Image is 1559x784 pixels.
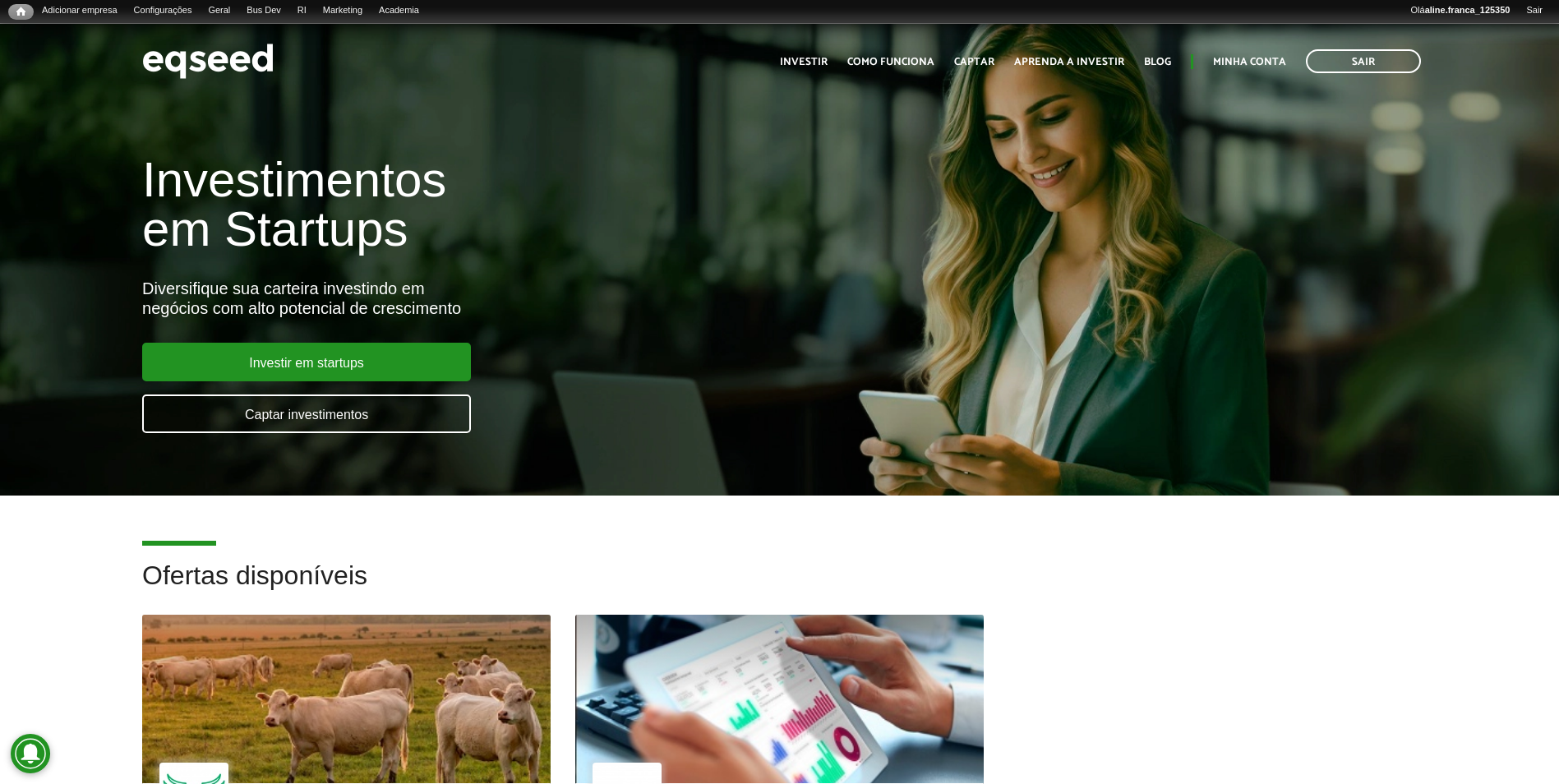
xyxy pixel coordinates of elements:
a: Oláaline.franca_125350 [1403,4,1519,17]
a: Início [8,4,34,20]
a: Geral [200,4,238,17]
a: Minha conta [1213,57,1286,67]
a: Marketing [315,4,371,17]
a: Configurações [126,4,201,17]
a: Captar investimentos [142,394,471,433]
a: Investir [780,57,828,67]
a: Como funciona [847,57,934,67]
a: Blog [1144,57,1171,67]
img: EqSeed [142,39,274,83]
a: Academia [371,4,427,17]
a: Sair [1518,4,1551,17]
a: Investir em startups [142,343,471,381]
a: Adicionar empresa [34,4,126,17]
h2: Ofertas disponíveis [142,561,1417,615]
a: Aprenda a investir [1014,57,1124,67]
a: Sair [1306,49,1421,73]
strong: aline.franca_125350 [1425,5,1511,15]
span: Início [16,6,25,17]
h1: Investimentos em Startups [142,155,897,254]
div: Diversifique sua carteira investindo em negócios com alto potencial de crescimento [142,279,897,318]
a: Captar [954,57,994,67]
a: RI [289,4,315,17]
a: Bus Dev [238,4,289,17]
